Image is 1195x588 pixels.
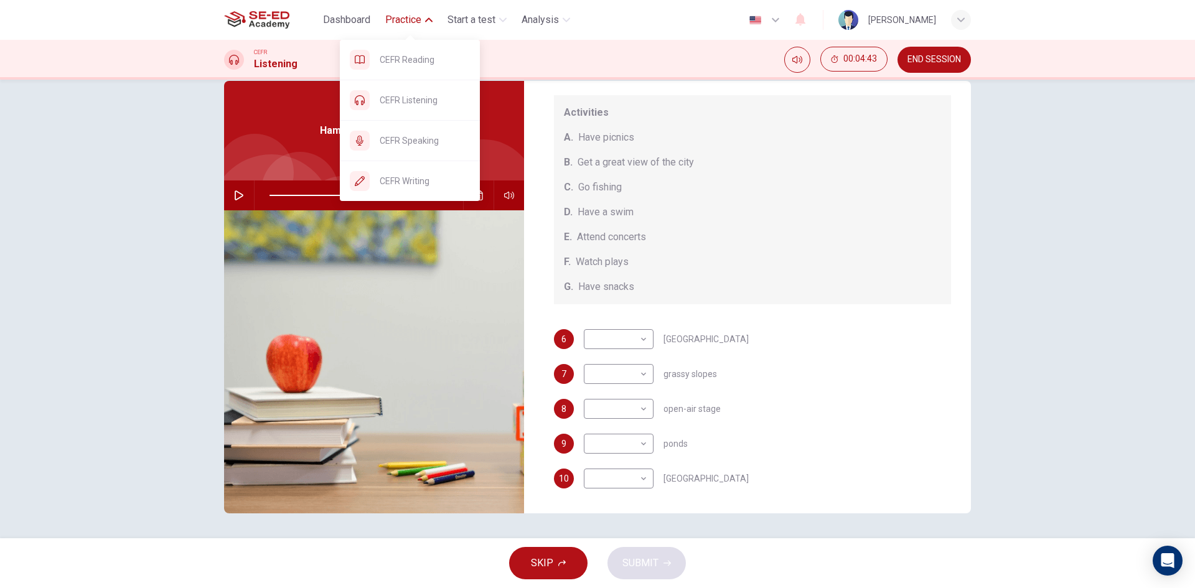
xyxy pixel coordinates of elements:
span: Attend concerts [577,230,646,245]
span: A. [564,130,573,145]
span: CEFR Speaking [380,133,470,148]
span: D. [564,205,573,220]
span: 00:04:43 [843,54,877,64]
span: Have snacks [578,279,634,294]
span: Start a test [448,12,495,27]
span: Have a swim [578,205,634,220]
img: en [747,16,763,25]
button: Practice [380,9,438,31]
a: SE-ED Academy logo [224,7,318,32]
span: Get a great view of the city [578,155,694,170]
span: Watch plays [576,254,629,269]
div: Open Intercom Messenger [1153,546,1183,576]
span: [GEOGRAPHIC_DATA] [663,335,749,343]
button: Analysis [517,9,575,31]
span: Activities [564,105,942,120]
span: B. [564,155,573,170]
span: CEFR Listening [380,93,470,108]
button: Start a test [443,9,512,31]
span: 10 [559,474,569,483]
span: END SESSION [907,55,961,65]
h1: Listening [254,57,298,72]
div: CEFR Speaking [340,121,480,161]
span: F. [564,254,571,269]
div: [PERSON_NAME] [868,12,936,27]
span: 9 [561,439,566,448]
span: Dashboard [323,12,370,27]
span: CEFR Reading [380,52,470,67]
span: Analysis [522,12,559,27]
span: [GEOGRAPHIC_DATA] [663,474,749,483]
span: E. [564,230,572,245]
button: END SESSION [897,47,971,73]
div: CEFR Writing [340,161,480,201]
span: 8 [561,404,566,413]
span: Go fishing [578,180,622,195]
button: SKIP [509,547,588,579]
img: Hampstead Audio Tour [224,210,524,513]
img: SE-ED Academy logo [224,7,289,32]
span: SKIP [531,554,553,572]
span: open-air stage [663,404,721,413]
span: C. [564,180,573,195]
button: Dashboard [318,9,375,31]
div: CEFR Reading [340,40,480,80]
div: Hide [820,47,888,73]
span: ponds [663,439,688,448]
span: Have picnics [578,130,634,145]
span: Hampstead Audio Tour [320,123,428,138]
img: Profile picture [838,10,858,30]
span: 7 [561,370,566,378]
div: Mute [784,47,810,73]
button: 00:04:43 [820,47,888,72]
span: Practice [385,12,421,27]
span: CEFR Writing [380,174,470,189]
span: grassy slopes [663,370,717,378]
div: CEFR Listening [340,80,480,120]
span: 6 [561,335,566,343]
span: CEFR [254,48,267,57]
span: G. [564,279,573,294]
